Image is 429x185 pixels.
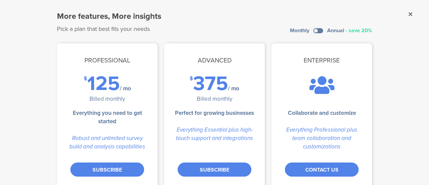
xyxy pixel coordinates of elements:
li: Everything you need to get started [67,109,147,126]
div: / mo [120,86,131,91]
div: Everything Professional plus team collaboration and customizations [271,126,372,151]
div: Everything Essential plus high-touch support and integrations [164,126,265,142]
div: SUBSCRIBE [178,163,251,177]
div: Robust and unlimited survey build and analysis capabilities [57,134,158,151]
div: Advanced [164,45,265,75]
li: Perfect for growing businesses [175,109,254,117]
a: CONTACT US [285,163,359,177]
div: Enterprise [271,45,372,75]
div: Annual [327,28,344,33]
div: 375 [193,75,228,91]
div: Monthly [290,28,309,33]
div: / mo [228,86,239,91]
div: Billed monthly [197,95,232,103]
div: Pick a plan that best fits your needs [57,25,161,33]
div: SUBSCRIBE [70,163,144,177]
div: Billed monthly [89,95,125,103]
div: More features, More insights [57,10,161,22]
div: Professional [57,45,158,75]
div: - save 20% [346,28,372,33]
div: 125 [87,75,120,91]
div: $ [84,75,87,91]
div: $ [190,75,193,91]
li: Collaborate and customize [288,109,356,117]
